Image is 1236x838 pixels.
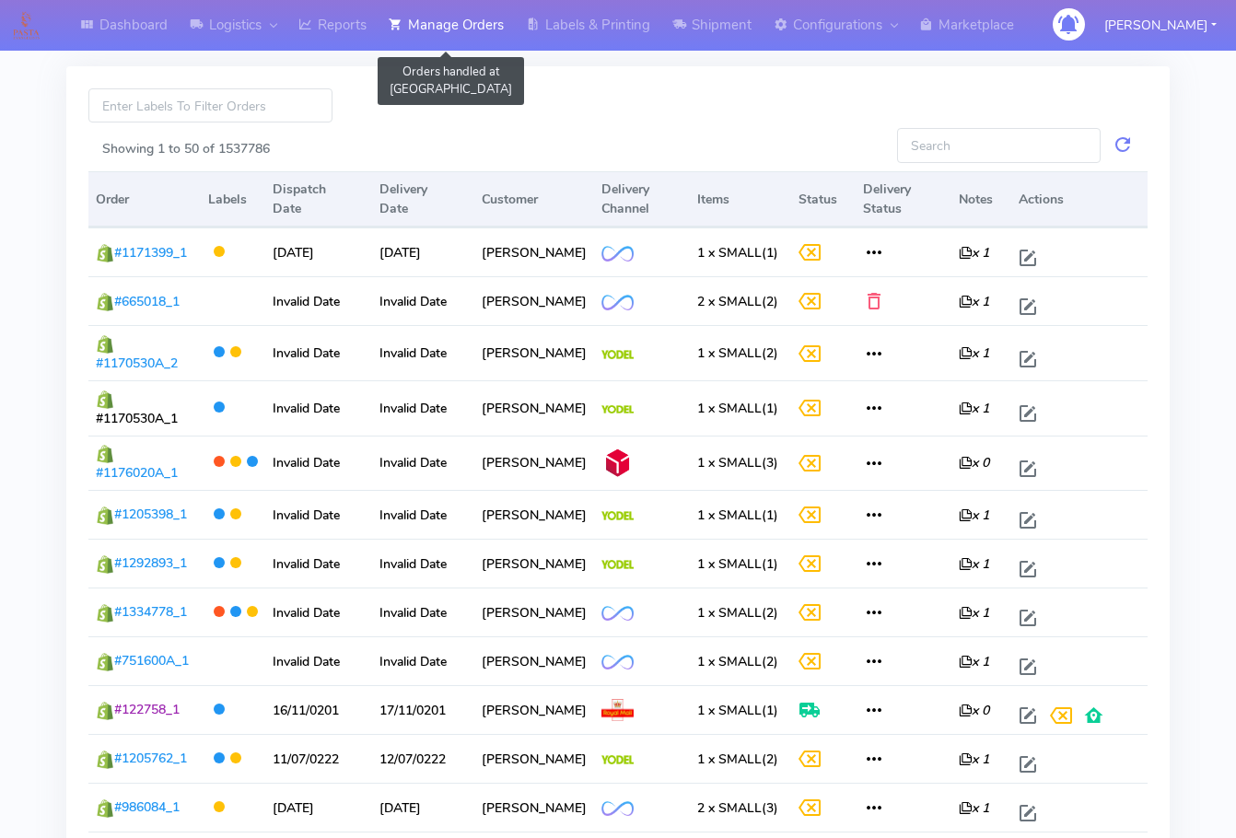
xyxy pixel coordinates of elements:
th: Status [791,171,856,227]
td: [PERSON_NAME] [474,588,594,636]
img: Yodel [601,350,634,359]
td: Invalid Date [265,539,372,588]
th: Delivery Status [856,171,951,227]
th: Delivery Channel [594,171,690,227]
span: #1205398_1 [114,506,187,523]
td: [PERSON_NAME] [474,490,594,539]
i: x 0 [959,454,989,471]
img: Royal Mail [601,699,634,721]
img: Yodel [601,511,634,520]
td: [PERSON_NAME] [474,227,594,276]
td: [PERSON_NAME] [474,325,594,380]
td: Invalid Date [372,636,474,685]
td: [PERSON_NAME] [474,783,594,832]
img: OnFleet [601,295,634,310]
span: (1) [697,244,778,262]
span: (2) [697,344,778,362]
th: Delivery Date [372,171,474,227]
input: Enter Labels To Filter Orders [88,88,332,122]
th: Customer [474,171,594,227]
i: x 1 [959,293,989,310]
td: [PERSON_NAME] [474,380,594,436]
span: 1 x SMALL [697,506,762,524]
th: Items [690,171,791,227]
span: #1205762_1 [114,750,187,767]
i: x 1 [959,506,989,524]
td: [PERSON_NAME] [474,539,594,588]
i: x 1 [959,344,989,362]
td: 12/07/0222 [372,734,474,783]
td: Invalid Date [372,588,474,636]
td: Invalid Date [265,380,372,436]
img: OnFleet [601,801,634,817]
td: [DATE] [265,227,372,276]
td: Invalid Date [265,325,372,380]
img: OnFleet [601,246,634,262]
span: 1 x SMALL [697,454,762,471]
th: Notes [951,171,1011,227]
td: [PERSON_NAME] [474,685,594,734]
span: 1 x SMALL [697,400,762,417]
img: OnFleet [601,606,634,622]
i: x 1 [959,244,989,262]
td: [PERSON_NAME] [474,734,594,783]
span: 1 x SMALL [697,653,762,670]
span: (2) [697,751,778,768]
i: x 1 [959,799,989,817]
td: Invalid Date [372,276,474,325]
td: Invalid Date [265,436,372,491]
label: Showing 1 to 50 of 1537786 [102,139,270,158]
span: 1 x SMALL [697,751,762,768]
i: x 1 [959,555,989,573]
td: [PERSON_NAME] [474,436,594,491]
td: 17/11/0201 [372,685,474,734]
span: (2) [697,653,778,670]
span: 1 x SMALL [697,344,762,362]
th: Dispatch Date [265,171,372,227]
span: (1) [697,702,778,719]
span: #751600A_1 [114,652,189,669]
td: Invalid Date [372,325,474,380]
span: (1) [697,400,778,417]
td: Invalid Date [372,539,474,588]
span: (1) [697,555,778,573]
td: 16/11/0201 [265,685,372,734]
span: 1 x SMALL [697,604,762,622]
i: x 0 [959,702,989,719]
span: #1171399_1 [114,244,187,262]
span: #122758_1 [114,701,180,718]
th: Actions [1011,171,1148,227]
input: Search [897,128,1102,162]
img: DPD [601,447,634,479]
span: 1 x SMALL [697,702,762,719]
td: Invalid Date [372,436,474,491]
span: #1170530A_1 [96,410,178,427]
th: Order [88,171,201,227]
i: x 1 [959,751,989,768]
span: 2 x SMALL [697,799,762,817]
span: #986084_1 [114,798,180,816]
img: Yodel [601,405,634,414]
td: 11/07/0222 [265,734,372,783]
span: (3) [697,799,778,817]
span: 1 x SMALL [697,244,762,262]
span: (2) [697,604,778,622]
td: Invalid Date [372,380,474,436]
span: 2 x SMALL [697,293,762,310]
span: #1292893_1 [114,554,187,572]
td: Invalid Date [265,588,372,636]
span: #1176020A_1 [96,464,178,482]
td: [DATE] [265,783,372,832]
i: x 1 [959,400,989,417]
i: x 1 [959,604,989,622]
span: #1170530A_2 [96,355,178,372]
span: #665018_1 [114,293,180,310]
td: [PERSON_NAME] [474,276,594,325]
img: OnFleet [601,655,634,670]
td: [DATE] [372,783,474,832]
th: Labels [201,171,265,227]
span: (1) [697,506,778,524]
i: x 1 [959,653,989,670]
img: Yodel [601,755,634,764]
td: Invalid Date [372,490,474,539]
